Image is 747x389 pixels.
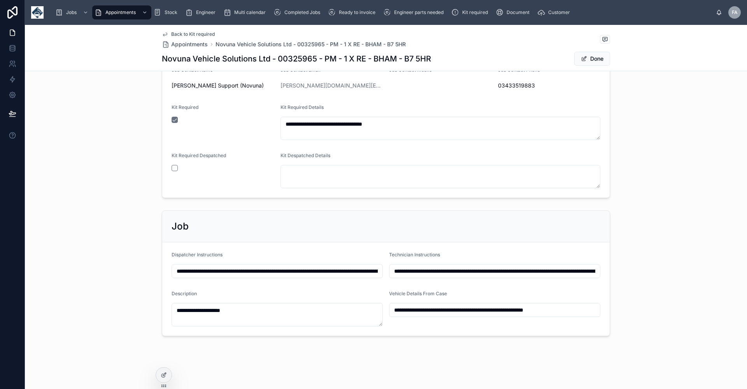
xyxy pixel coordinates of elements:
span: Dispatcher Instructions [172,252,223,258]
a: Novuna Vehicle Solutions Ltd - 00325965 - PM - 1 X RE - BHAM - B7 5HR [216,40,406,48]
span: Technician Instructions [389,252,440,258]
span: 03433519883 [498,82,601,89]
a: Appointments [162,40,208,48]
span: Multi calendar [234,9,266,16]
a: Jobs [53,5,92,19]
span: Stock [165,9,177,16]
a: Back to Kit required [162,31,215,37]
span: Kit Required Despatched [172,152,226,158]
div: scrollable content [50,4,716,21]
h2: Job [172,220,189,233]
span: Engineer [196,9,216,16]
span: Kit Despatched Details [281,152,330,158]
span: Appointments [105,9,136,16]
a: Customer [535,5,575,19]
a: Stock [151,5,183,19]
span: Back to Kit required [171,31,215,37]
span: Ready to invoice [339,9,375,16]
a: Engineer parts needed [381,5,449,19]
span: Customer [548,9,570,16]
a: Ready to invoice [326,5,381,19]
a: Document [493,5,535,19]
a: Engineer [183,5,221,19]
span: Kit Required [172,104,198,110]
span: FA [732,9,738,16]
span: Document [507,9,530,16]
a: Multi calendar [221,5,271,19]
span: [PERSON_NAME] Support (Novuna) [172,82,274,89]
span: Description [172,291,197,296]
h1: Novuna Vehicle Solutions Ltd - 00325965 - PM - 1 X RE - BHAM - B7 5HR [162,53,431,64]
a: Appointments [92,5,151,19]
span: Jobs [66,9,77,16]
span: Appointments [171,40,208,48]
span: Completed Jobs [284,9,320,16]
a: [PERSON_NAME][DOMAIN_NAME][EMAIL_ADDRESS][DOMAIN_NAME] [281,82,383,89]
span: Engineer parts needed [394,9,444,16]
img: App logo [31,6,44,19]
span: Vehicle Details From Case [389,291,447,296]
a: Completed Jobs [271,5,326,19]
span: Kit Required Details [281,104,324,110]
button: Done [574,52,610,66]
a: Kit required [449,5,493,19]
span: Kit required [462,9,488,16]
